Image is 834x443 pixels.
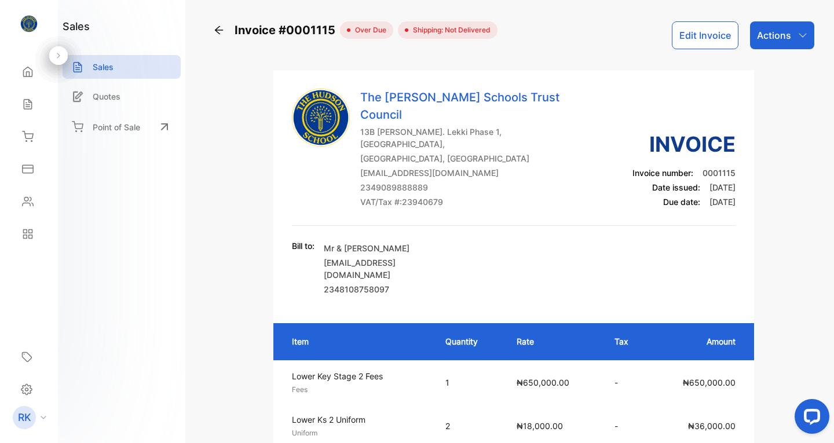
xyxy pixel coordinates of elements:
p: Lower Ks 2 Uniform [292,413,425,426]
p: Quantity [445,335,494,347]
span: Invoice #0001115 [235,21,340,39]
p: Bill to: [292,240,314,252]
span: Invoice number: [632,168,693,178]
p: Lower Key Stage 2 Fees [292,370,425,382]
iframe: LiveChat chat widget [785,394,834,443]
p: - [614,376,639,389]
p: [GEOGRAPHIC_DATA], [GEOGRAPHIC_DATA] [360,152,583,164]
p: The [PERSON_NAME] Schools Trust Council [360,89,583,123]
p: [EMAIL_ADDRESS][DOMAIN_NAME] [360,167,583,179]
p: VAT/Tax #: 23940679 [360,196,583,208]
p: 1 [445,376,494,389]
p: Fees [292,385,425,395]
a: Quotes [63,85,181,108]
p: Mr & [PERSON_NAME] [324,242,457,254]
p: Item [292,335,422,347]
img: Company Logo [292,89,350,147]
button: Actions [750,21,814,49]
h3: Invoice [632,129,736,160]
p: 2348108758097 [324,283,457,295]
span: over due [350,25,386,35]
span: ₦36,000.00 [688,421,736,431]
p: [EMAIL_ADDRESS][DOMAIN_NAME] [324,257,457,281]
p: Sales [93,61,114,73]
p: Point of Sale [93,121,140,133]
img: logo [20,15,38,32]
span: 0001115 [703,168,736,178]
span: [DATE] [709,182,736,192]
p: 2349089888889 [360,181,583,193]
p: Quotes [93,90,120,102]
span: Date issued: [652,182,700,192]
span: ₦18,000.00 [517,421,563,431]
a: Point of Sale [63,114,181,140]
p: Uniform [292,428,425,438]
p: Amount [662,335,736,347]
p: Actions [757,28,791,42]
span: Shipping: Not Delivered [408,25,491,35]
span: ₦650,000.00 [683,378,736,387]
p: Tax [614,335,639,347]
p: 13B [PERSON_NAME]. Lekki Phase 1, [GEOGRAPHIC_DATA], [360,126,583,150]
button: Edit Invoice [672,21,738,49]
span: Due date: [663,197,700,207]
p: Rate [517,335,591,347]
span: ₦650,000.00 [517,378,569,387]
p: 2 [445,420,494,432]
p: - [614,420,639,432]
a: Sales [63,55,181,79]
span: [DATE] [709,197,736,207]
h1: sales [63,19,90,34]
p: RK [18,410,31,425]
